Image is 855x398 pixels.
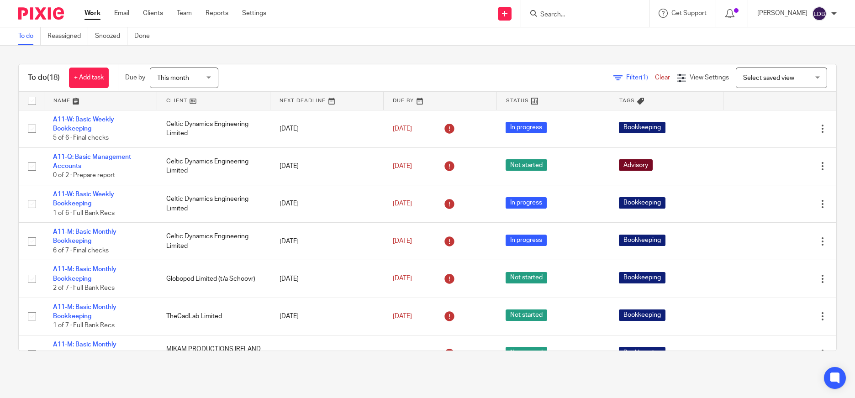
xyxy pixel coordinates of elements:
td: MIKAM PRODUCTIONS IRELAND LIMITED [157,335,270,372]
span: Not started [506,272,547,283]
span: Bookkeeping [619,122,665,133]
a: A11-M: Basic Monthly Bookkeeping [53,266,116,282]
td: Celtic Dynamics Engineering Limited [157,110,270,147]
a: Snoozed [95,27,127,45]
td: [DATE] [270,335,384,372]
span: Not started [506,347,547,358]
span: [DATE] [393,200,412,207]
span: Bookkeeping [619,347,665,358]
a: Clients [143,9,163,18]
span: 1 of 7 · Full Bank Recs [53,322,115,329]
span: Not started [506,309,547,321]
td: Globopod Limited (t/a Schoovr) [157,260,270,298]
a: A11-M: Basic Monthly Bookkeeping [53,229,116,244]
span: Tags [619,98,635,103]
span: [DATE] [393,313,412,319]
span: [DATE] [393,276,412,282]
a: Done [134,27,157,45]
p: [PERSON_NAME] [757,9,807,18]
span: 0 of 2 · Prepare report [53,173,115,179]
a: To do [18,27,41,45]
a: A11-Q: Basic Management Accounts [53,154,131,169]
a: Settings [242,9,266,18]
span: [DATE] [393,126,412,132]
img: Pixie [18,7,64,20]
a: Team [177,9,192,18]
td: Celtic Dynamics Engineering Limited [157,223,270,260]
a: Reports [206,9,228,18]
span: (1) [641,74,648,81]
a: A11-W: Basic Weekly Bookkeeping [53,191,114,207]
a: A11-M: Basic Monthly Bookkeeping [53,304,116,319]
span: 1 of 6 · Full Bank Recs [53,210,115,216]
a: A11-M: Basic Monthly Bookkeeping [53,341,116,357]
td: [DATE] [270,260,384,298]
h1: To do [28,73,60,83]
td: Celtic Dynamics Engineering Limited [157,185,270,222]
td: [DATE] [270,185,384,222]
span: In progress [506,122,547,133]
span: Filter [626,74,655,81]
td: TheCadLab Limited [157,298,270,335]
td: [DATE] [270,147,384,185]
span: Advisory [619,159,653,171]
a: Email [114,9,129,18]
a: Reassigned [47,27,88,45]
td: [DATE] [270,223,384,260]
a: + Add task [69,68,109,88]
span: Bookkeeping [619,197,665,209]
span: [DATE] [393,163,412,169]
span: Bookkeeping [619,309,665,321]
span: Select saved view [743,75,794,81]
td: [DATE] [270,110,384,147]
span: Bookkeeping [619,235,665,246]
span: Bookkeeping [619,272,665,283]
span: This month [157,75,189,81]
img: svg%3E [812,6,827,21]
span: 2 of 7 · Full Bank Recs [53,285,115,291]
span: 6 of 7 · Final checks [53,247,109,254]
p: Due by [125,73,145,82]
span: Not started [506,159,547,171]
input: Search [539,11,622,19]
span: Get Support [671,10,707,16]
span: [DATE] [393,238,412,245]
a: A11-W: Basic Weekly Bookkeeping [53,116,114,132]
td: Celtic Dynamics Engineering Limited [157,147,270,185]
td: [DATE] [270,298,384,335]
span: (18) [47,74,60,81]
a: Work [84,9,100,18]
span: In progress [506,235,547,246]
span: In progress [506,197,547,209]
a: Clear [655,74,670,81]
span: View Settings [690,74,729,81]
span: 5 of 6 · Final checks [53,135,109,141]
